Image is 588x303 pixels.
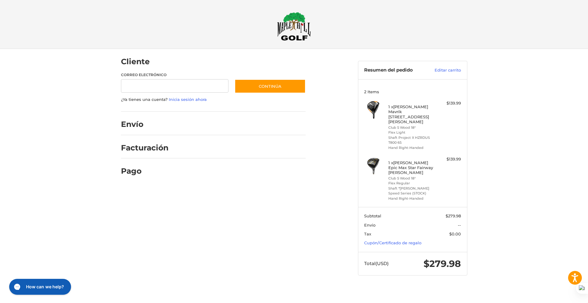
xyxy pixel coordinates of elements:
li: Hand Right-Handed [388,145,435,150]
a: Inicia sesión ahora [169,97,207,102]
div: $139.99 [437,100,461,106]
li: Flex Regular [388,181,435,186]
h2: Facturación [121,143,168,153]
li: Club 5 Wood 18° [388,125,435,130]
span: Total (USD) [364,261,389,266]
span: $279.98 [446,213,461,218]
li: Hand Right-Handed [388,196,435,201]
li: Shaft *[PERSON_NAME] Speed Series (STOCK) [388,186,435,196]
a: Editar carrito [427,67,461,73]
h2: Pago [121,166,157,176]
h2: Cliente [121,57,157,66]
span: $0.00 [449,231,461,236]
h3: Resumen del pedido [364,67,427,73]
div: $139.99 [437,156,461,162]
li: Club 5 Wood 18° [388,176,435,181]
label: Correo electrónico [121,72,229,78]
span: $279.98 [424,258,461,269]
img: Maple Hill Golf [277,12,311,41]
li: Flex Light [388,130,435,135]
span: Envío [364,223,375,227]
li: Shaft Project X HZRDUS T800 65 [388,135,435,145]
iframe: Gorgias live chat messenger [6,277,73,297]
span: Tax [364,231,371,236]
h3: 2 Items [364,89,461,94]
button: Continúa [235,79,306,93]
span: -- [458,223,461,227]
p: ¿Ya tienes una cuenta? [121,97,306,103]
h2: Envío [121,120,157,129]
h4: 1 x [PERSON_NAME] Epic Max Star Fairway [PERSON_NAME] [388,160,435,175]
span: Subtotal [364,213,381,218]
a: Cupón/Certificado de regalo [364,240,421,245]
h4: 1 x [PERSON_NAME] Mavrik [STREET_ADDRESS][PERSON_NAME] [388,104,435,124]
